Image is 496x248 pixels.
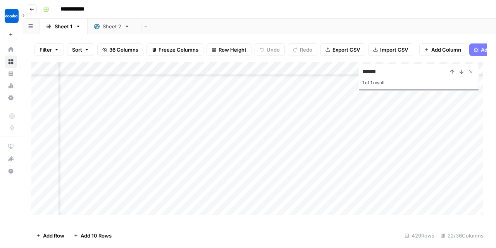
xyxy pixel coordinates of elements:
[5,140,17,153] a: AirOps Academy
[81,232,112,239] span: Add 10 Rows
[368,43,413,56] button: Import CSV
[401,229,437,242] div: 429 Rows
[362,78,475,87] div: 1 of 1 result
[40,46,52,54] span: Filter
[40,19,88,34] a: Sheet 1
[219,46,246,54] span: Row Height
[457,67,466,76] button: Next Result
[97,43,143,56] button: 36 Columns
[288,43,317,56] button: Redo
[69,229,116,242] button: Add 10 Rows
[5,153,17,165] div: What's new?
[5,43,17,56] a: Home
[146,43,203,56] button: Freeze Columns
[31,229,69,242] button: Add Row
[5,9,19,23] img: Docebo Logo
[5,68,17,80] a: Your Data
[55,23,72,30] div: Sheet 1
[380,46,408,54] span: Import CSV
[5,165,17,177] button: Help + Support
[103,23,121,30] div: Sheet 2
[5,6,17,26] button: Workspace: Docebo
[34,43,64,56] button: Filter
[43,232,64,239] span: Add Row
[72,46,82,54] span: Sort
[419,43,466,56] button: Add Column
[300,46,312,54] span: Redo
[267,46,280,54] span: Undo
[255,43,285,56] button: Undo
[332,46,360,54] span: Export CSV
[158,46,198,54] span: Freeze Columns
[207,43,251,56] button: Row Height
[109,46,138,54] span: 36 Columns
[437,229,487,242] div: 22/36 Columns
[5,55,17,68] a: Browse
[320,43,365,56] button: Export CSV
[5,92,17,104] a: Settings
[466,67,475,76] button: Close Search
[431,46,461,54] span: Add Column
[5,153,17,165] button: What's new?
[88,19,136,34] a: Sheet 2
[67,43,94,56] button: Sort
[448,67,457,76] button: Previous Result
[5,80,17,92] a: Usage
